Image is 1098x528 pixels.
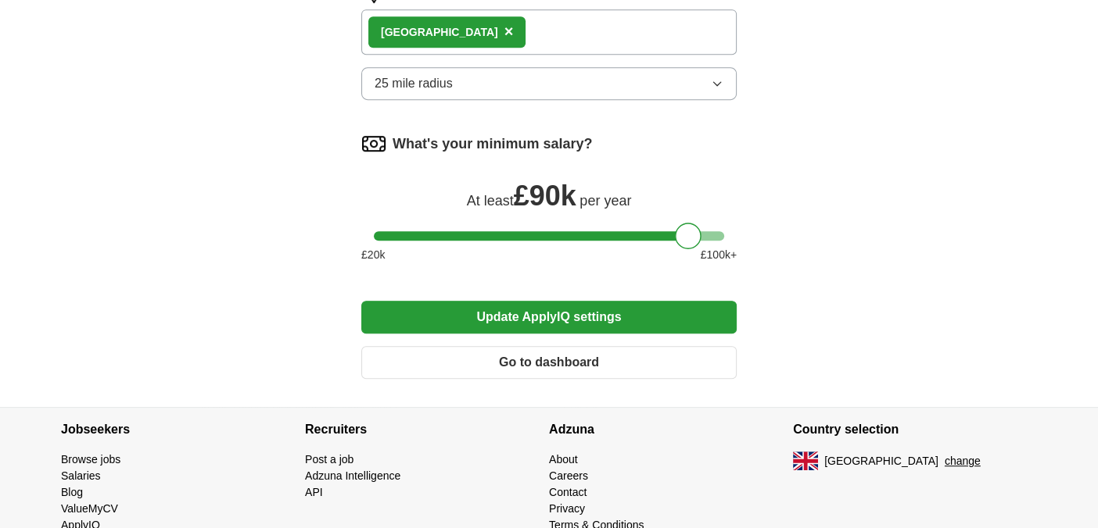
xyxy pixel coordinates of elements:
a: API [305,486,323,498]
span: £ 20 k [361,247,385,263]
span: 25 mile radius [375,74,453,93]
button: Go to dashboard [361,346,737,379]
span: £ 100 k+ [701,247,737,263]
img: UK flag [793,451,818,470]
span: [GEOGRAPHIC_DATA] [824,453,938,469]
div: [GEOGRAPHIC_DATA] [381,24,498,41]
a: About [549,453,578,466]
span: per year [579,193,631,209]
a: Salaries [61,469,101,482]
a: Privacy [549,502,585,515]
a: Contact [549,486,587,498]
button: 25 mile radius [361,67,737,100]
button: Update ApplyIQ settings [361,301,737,334]
img: salary.png [361,131,386,156]
a: ValueMyCV [61,502,118,515]
span: × [504,23,514,40]
h4: Country selection [793,408,1037,451]
a: Careers [549,469,588,482]
label: What's your minimum salary? [393,134,592,155]
a: Browse jobs [61,453,120,466]
button: × [504,20,514,44]
button: change [945,453,981,469]
span: £ 90k [514,180,576,212]
a: Post a job [305,453,353,466]
span: At least [467,193,514,209]
a: Adzuna Intelligence [305,469,400,482]
a: Blog [61,486,83,498]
